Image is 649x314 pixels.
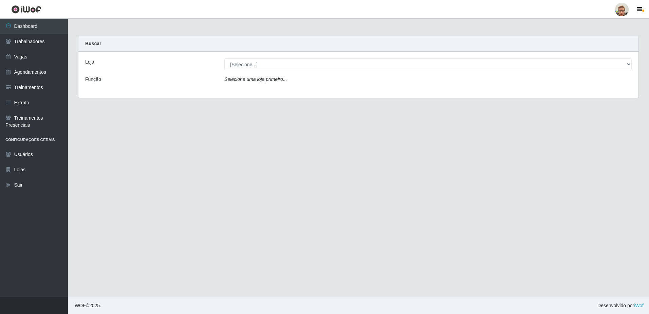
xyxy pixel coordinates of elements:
[85,58,94,66] label: Loja
[85,76,101,83] label: Função
[224,76,287,82] i: Selecione uma loja primeiro...
[597,302,644,309] span: Desenvolvido por
[11,5,41,14] img: CoreUI Logo
[73,302,101,309] span: © 2025 .
[634,303,644,308] a: iWof
[85,41,101,46] strong: Buscar
[73,303,86,308] span: IWOF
